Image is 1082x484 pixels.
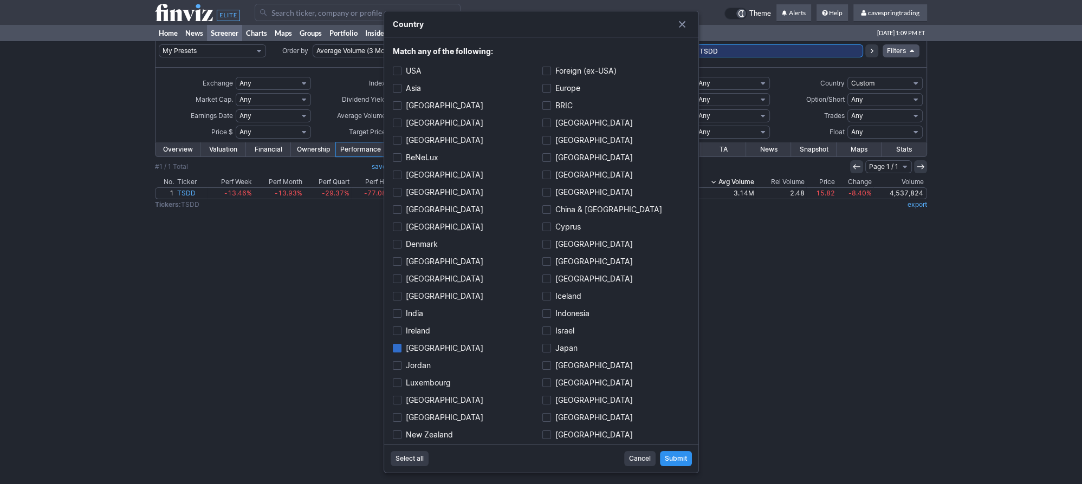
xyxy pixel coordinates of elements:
input: [GEOGRAPHIC_DATA] [393,101,401,110]
input: [GEOGRAPHIC_DATA] [393,136,401,145]
h5: Match any of the following: [393,46,690,57]
input: [GEOGRAPHIC_DATA] [542,396,551,404]
input: [GEOGRAPHIC_DATA] [542,188,551,197]
input: [GEOGRAPHIC_DATA] [542,430,551,439]
label: [GEOGRAPHIC_DATA] [393,202,540,217]
input: [GEOGRAPHIC_DATA] [542,257,551,266]
label: [GEOGRAPHIC_DATA] [393,393,540,408]
span: Cancel [629,453,651,464]
label: Japan [542,341,690,356]
input: [GEOGRAPHIC_DATA] [542,119,551,127]
h4: Country [393,19,424,29]
input: Asia [393,84,401,93]
input: Israel [542,326,551,335]
input: [GEOGRAPHIC_DATA] [393,257,401,266]
label: [GEOGRAPHIC_DATA] [393,133,540,148]
label: [GEOGRAPHIC_DATA] [542,393,690,408]
input: [GEOGRAPHIC_DATA] [393,396,401,404]
label: Denmark [393,237,540,252]
label: [GEOGRAPHIC_DATA] [393,167,540,182]
label: China & [GEOGRAPHIC_DATA] [542,202,690,217]
label: [GEOGRAPHIC_DATA] [393,341,540,356]
label: [GEOGRAPHIC_DATA] [542,133,690,148]
input: USA [393,67,401,75]
label: [GEOGRAPHIC_DATA] [542,271,690,286]
input: [GEOGRAPHIC_DATA] [393,119,401,127]
input: Luxembourg [393,378,401,387]
input: [GEOGRAPHIC_DATA] [393,188,401,197]
label: [GEOGRAPHIC_DATA] [393,410,540,425]
input: [GEOGRAPHIC_DATA] [393,344,401,352]
label: Foreign (ex-USA) [542,63,690,79]
label: Ireland [393,323,540,338]
input: Denmark [393,240,401,248]
input: Foreign (ex-USA) [542,67,551,75]
input: [GEOGRAPHIC_DATA] [542,413,551,422]
label: BeNeLux [393,150,540,165]
label: BRIC [542,98,690,113]
label: Iceland [542,289,690,304]
label: [GEOGRAPHIC_DATA] [393,289,540,304]
input: BeNeLux [393,153,401,162]
label: [GEOGRAPHIC_DATA] [542,427,690,442]
label: Cyprus [542,219,690,234]
input: New Zealand [393,430,401,439]
input: [GEOGRAPHIC_DATA] [542,153,551,162]
span: Select all [396,453,424,464]
input: Ireland [393,326,401,335]
input: China & [GEOGRAPHIC_DATA] [542,205,551,214]
input: Cyprus [542,223,551,231]
label: [GEOGRAPHIC_DATA] [542,150,690,165]
button: Submit [660,451,692,466]
input: Indonesia [542,309,551,318]
input: [GEOGRAPHIC_DATA] [542,361,551,370]
label: [GEOGRAPHIC_DATA] [542,185,690,200]
label: [GEOGRAPHIC_DATA] [393,219,540,234]
label: Europe [542,81,690,96]
input: Europe [542,84,551,93]
label: [GEOGRAPHIC_DATA] [393,185,540,200]
label: [GEOGRAPHIC_DATA] [542,410,690,425]
input: [GEOGRAPHIC_DATA] [542,274,551,283]
label: [GEOGRAPHIC_DATA] [542,358,690,373]
input: BRIC [542,101,551,110]
input: India [393,309,401,318]
label: Israel [542,323,690,338]
label: [GEOGRAPHIC_DATA] [542,167,690,182]
label: [GEOGRAPHIC_DATA] [393,271,540,286]
input: [GEOGRAPHIC_DATA] [393,292,401,300]
label: [GEOGRAPHIC_DATA] [393,254,540,269]
label: USA [393,63,540,79]
label: [GEOGRAPHIC_DATA] [542,115,690,130]
button: Cancel [624,451,656,466]
input: [GEOGRAPHIC_DATA] [542,171,551,179]
label: Asia [393,81,540,96]
input: [GEOGRAPHIC_DATA] [393,413,401,422]
input: [GEOGRAPHIC_DATA] [393,171,401,179]
input: [GEOGRAPHIC_DATA] [393,223,401,231]
input: [GEOGRAPHIC_DATA] [542,240,551,248]
input: Iceland [542,292,551,300]
input: [GEOGRAPHIC_DATA] [393,205,401,214]
label: [GEOGRAPHIC_DATA] [542,375,690,390]
label: New Zealand [393,427,540,442]
input: [GEOGRAPHIC_DATA] [542,136,551,145]
label: [GEOGRAPHIC_DATA] [542,254,690,269]
label: India [393,306,540,321]
input: [GEOGRAPHIC_DATA] [393,274,401,283]
input: Jordan [393,361,401,370]
span: Submit [665,453,687,464]
label: Luxembourg [393,375,540,390]
label: [GEOGRAPHIC_DATA] [393,115,540,130]
button: Select all [391,451,429,466]
label: [GEOGRAPHIC_DATA] [393,98,540,113]
label: [GEOGRAPHIC_DATA] [542,237,690,252]
input: Japan [542,344,551,352]
label: Indonesia [542,306,690,321]
label: Jordan [393,358,540,373]
input: [GEOGRAPHIC_DATA] [542,378,551,387]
